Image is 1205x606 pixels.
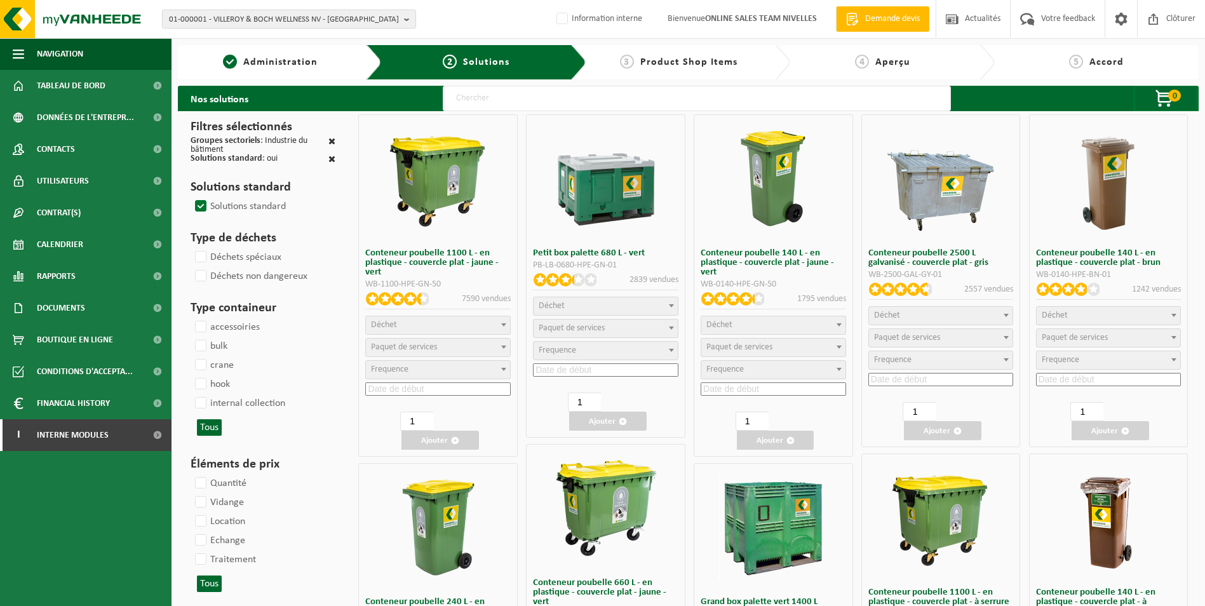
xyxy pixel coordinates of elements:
p: 7590 vendues [462,292,511,306]
span: Utilisateurs [37,165,89,197]
span: Accord [1089,57,1124,67]
h3: Solutions standard [191,178,335,197]
h2: Nos solutions [178,86,261,111]
span: Conditions d'accepta... [37,356,133,387]
span: 0 [1168,90,1181,102]
label: Solutions standard [192,197,286,216]
h3: Petit box palette 680 L - vert [533,248,678,258]
span: Navigation [37,38,83,70]
h3: Éléments de prix [191,455,335,474]
button: Tous [197,576,222,592]
span: Solutions standard [191,154,262,163]
span: 3 [620,55,634,69]
a: 3Product Shop Items [593,55,765,70]
div: PB-LB-0680-HPE-GN-01 [533,261,678,270]
label: crane [192,356,234,375]
p: 2557 vendues [964,283,1013,296]
span: Interne modules [37,419,109,451]
input: 1 [1070,402,1103,421]
h3: Filtres sélectionnés [191,118,335,137]
label: Information interne [554,10,642,29]
label: hook [192,375,230,394]
div: WB-2500-GAL-GY-01 [868,271,1014,279]
img: WB-0240-HPE-GN-50 [384,473,492,581]
label: Déchets spéciaux [192,248,281,267]
span: Données de l'entrepr... [37,102,134,133]
span: Calendrier [37,229,83,260]
span: Paquet de services [1042,333,1108,342]
input: 1 [568,393,601,412]
p: 1795 vendues [797,292,846,306]
a: 4Aperçu [797,55,969,70]
span: Rapports [37,260,76,292]
span: Déchet [874,311,900,320]
strong: ONLINE SALES TEAM NIVELLES [705,14,817,24]
span: Tableau de bord [37,70,105,102]
span: Financial History [37,387,110,419]
button: 0 [1134,86,1197,111]
div: : Industrie du bâtiment [191,137,328,154]
span: Solutions [463,57,509,67]
span: Déchet [706,320,732,330]
a: Demande devis [836,6,929,32]
div: WB-1100-HPE-GN-50 [365,280,511,289]
span: Administration [243,57,318,67]
span: Boutique en ligne [37,324,113,356]
span: Contrat(s) [37,197,81,229]
img: WB-1100-HPE-GN-50 [384,125,492,232]
div: : oui [191,154,278,165]
h3: Conteneur poubelle 1100 L - en plastique - couvercle plat - jaune - vert [365,248,511,277]
span: Déchet [371,320,397,330]
span: Groupes sectoriels [191,136,260,145]
div: WB-0140-HPE-BN-01 [1036,271,1181,279]
input: Date de début [1036,373,1181,386]
button: Ajouter [904,421,981,440]
label: internal collection [192,394,285,413]
label: Vidange [192,493,244,512]
span: Demande devis [862,13,923,25]
img: PB-LB-0680-HPE-GN-01 [552,125,660,232]
img: PB-HB-1400-HPE-GN-01 [719,473,827,581]
button: Ajouter [401,431,479,450]
span: 2 [443,55,457,69]
label: Déchets non dangereux [192,267,307,286]
span: Déchet [539,301,565,311]
span: Paquet de services [706,342,772,352]
h3: Conteneur poubelle 140 L - en plastique - couvercle plat - jaune - vert [701,248,846,277]
span: Product Shop Items [640,57,737,67]
span: 1 [223,55,237,69]
span: 4 [855,55,869,69]
span: Déchet [1042,311,1068,320]
h3: Type containeur [191,299,335,318]
input: 1 [736,412,769,431]
label: accessoiries [192,318,260,337]
h3: Conteneur poubelle 140 L - en plastique - couvercle plat - brun [1036,248,1181,267]
p: 2839 vendues [629,273,678,286]
input: Chercher [443,86,951,111]
span: Aperçu [875,57,910,67]
button: 01-000001 - VILLEROY & BOCH WELLNESS NV - [GEOGRAPHIC_DATA] [162,10,416,29]
img: WB-0140-HPE-GN-50 [719,125,827,232]
span: Frequence [706,365,744,374]
h3: Conteneur poubelle 2500 L galvanisé - couvercle plat - gris [868,248,1014,267]
a: 2Solutions [391,55,560,70]
button: Ajouter [737,431,814,450]
img: WB-0660-HPE-GN-50 [552,454,660,562]
span: Frequence [539,346,576,355]
input: Date de début [533,363,678,377]
a: 1Administration [184,55,356,70]
span: Frequence [874,355,912,365]
span: Paquet de services [539,323,605,333]
label: Quantité [192,474,246,493]
span: Frequence [1042,355,1079,365]
label: Echange [192,531,245,550]
button: Ajouter [569,412,647,431]
span: Paquet de services [874,333,940,342]
label: bulk [192,337,227,356]
a: 5Accord [1001,55,1192,70]
span: 5 [1069,55,1083,69]
span: Frequence [371,365,408,374]
img: WB-2500-GAL-GY-01 [887,125,995,232]
span: 01-000001 - VILLEROY & BOCH WELLNESS NV - [GEOGRAPHIC_DATA] [169,10,399,29]
span: Paquet de services [371,342,437,352]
